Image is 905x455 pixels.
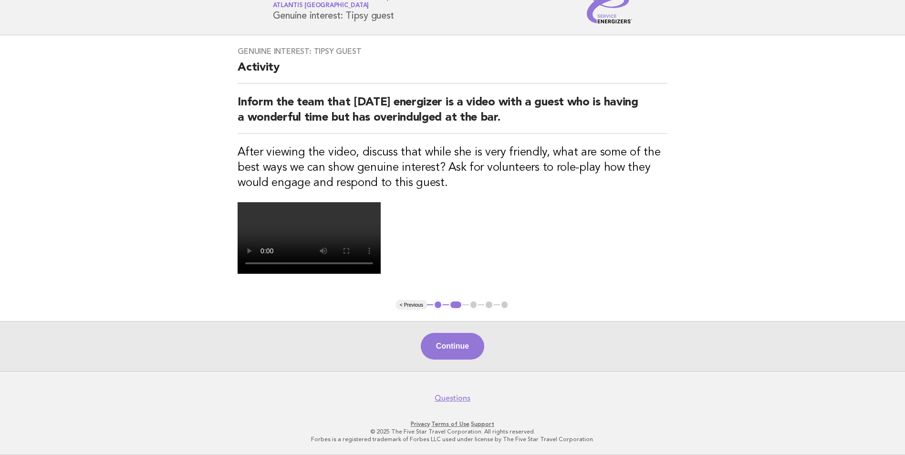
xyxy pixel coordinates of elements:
[238,47,667,56] h3: Genuine interest: Tipsy guest
[238,60,667,83] h2: Activity
[421,333,484,360] button: Continue
[471,421,494,427] a: Support
[435,393,470,403] a: Questions
[433,300,443,310] button: 1
[161,420,745,428] p: · ·
[273,3,369,9] span: Atlantis [GEOGRAPHIC_DATA]
[411,421,430,427] a: Privacy
[449,300,463,310] button: 2
[161,428,745,435] p: © 2025 The Five Star Travel Corporation. All rights reserved.
[161,435,745,443] p: Forbes is a registered trademark of Forbes LLC used under license by The Five Star Travel Corpora...
[238,145,667,191] h3: After viewing the video, discuss that while she is very friendly, what are some of the best ways ...
[431,421,469,427] a: Terms of Use
[238,95,667,134] h2: Inform the team that [DATE] energizer is a video with a guest who is having a wonderful time but ...
[396,300,427,310] button: < Previous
